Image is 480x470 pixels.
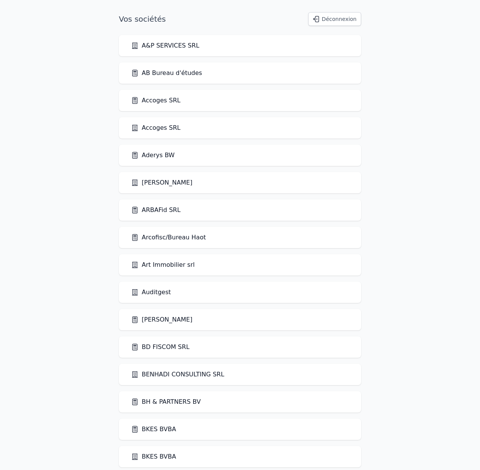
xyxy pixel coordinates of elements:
[119,14,166,24] h1: Vos sociétés
[131,288,171,297] a: Auditgest
[131,151,174,160] a: Aderys BW
[131,370,224,379] a: BENHADI CONSULTING SRL
[131,69,202,78] a: AB Bureau d'études
[131,315,192,324] a: [PERSON_NAME]
[308,12,361,26] button: Déconnexion
[131,260,195,269] a: Art Immobilier srl
[131,123,181,132] a: Accoges SRL
[131,206,181,215] a: ARBAFid SRL
[131,425,176,434] a: BKES BVBA
[131,343,189,352] a: BD FISCOM SRL
[131,452,176,461] a: BKES BVBA
[131,233,206,242] a: Arcofisc/Bureau Haot
[131,178,192,187] a: [PERSON_NAME]
[131,96,181,105] a: Accoges SRL
[131,41,199,50] a: A&P SERVICES SRL
[131,397,201,406] a: BH & PARTNERS BV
